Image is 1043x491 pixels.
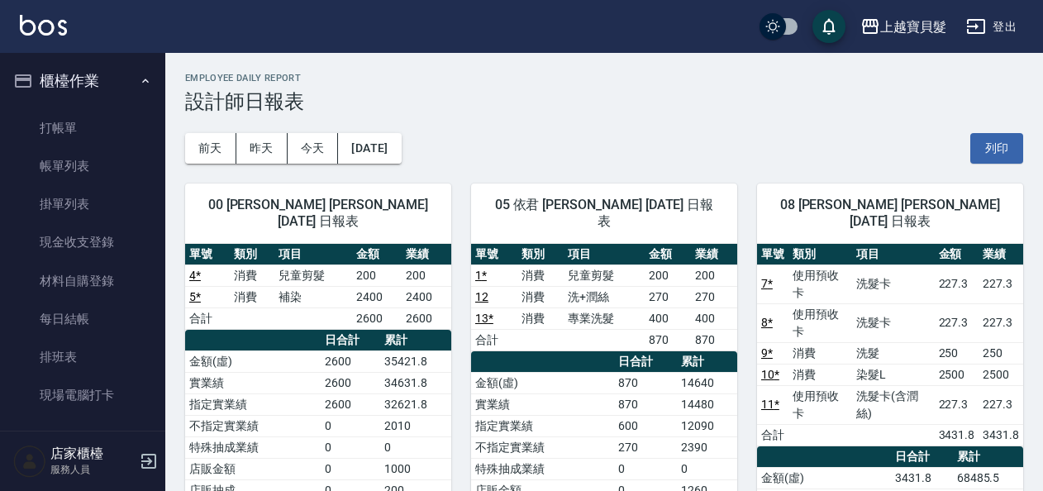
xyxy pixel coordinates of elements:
[352,244,402,265] th: 金額
[852,244,935,265] th: 項目
[321,350,380,372] td: 2600
[185,90,1023,113] h3: 設計師日報表
[691,329,737,350] td: 870
[677,372,737,393] td: 14640
[891,446,952,468] th: 日合計
[614,415,677,436] td: 600
[614,436,677,458] td: 270
[380,458,451,479] td: 1000
[677,393,737,415] td: 14480
[645,244,691,265] th: 金額
[7,422,159,465] button: 預約管理
[677,436,737,458] td: 2390
[979,385,1023,424] td: 227.3
[471,393,614,415] td: 實業績
[7,60,159,102] button: 櫃檯作業
[185,436,321,458] td: 特殊抽成業績
[788,385,852,424] td: 使用預收卡
[471,244,517,265] th: 單號
[205,197,431,230] span: 00 [PERSON_NAME] [PERSON_NAME] [DATE] 日報表
[471,244,737,351] table: a dense table
[614,458,677,479] td: 0
[677,415,737,436] td: 12090
[691,265,737,286] td: 200
[979,364,1023,385] td: 2500
[891,467,952,489] td: 3431.8
[788,364,852,385] td: 消費
[564,286,644,307] td: 洗+潤絲
[185,73,1023,83] h2: Employee Daily Report
[852,303,935,342] td: 洗髮卡
[614,351,677,373] th: 日合計
[352,265,402,286] td: 200
[236,133,288,164] button: 昨天
[677,458,737,479] td: 0
[564,307,644,329] td: 專業洗髮
[757,244,788,265] th: 單號
[402,307,451,329] td: 2600
[7,262,159,300] a: 材料自購登錄
[935,244,979,265] th: 金額
[788,303,852,342] td: 使用預收卡
[185,393,321,415] td: 指定實業績
[274,286,352,307] td: 補染
[677,351,737,373] th: 累計
[185,307,230,329] td: 合計
[517,307,564,329] td: 消費
[645,307,691,329] td: 400
[185,458,321,479] td: 店販金額
[691,307,737,329] td: 400
[402,286,451,307] td: 2400
[185,415,321,436] td: 不指定實業績
[321,393,380,415] td: 2600
[854,10,953,44] button: 上越寶貝髮
[757,424,788,446] td: 合計
[970,133,1023,164] button: 列印
[50,446,135,462] h5: 店家櫃檯
[979,424,1023,446] td: 3431.8
[517,265,564,286] td: 消費
[812,10,845,43] button: save
[614,372,677,393] td: 870
[935,364,979,385] td: 2500
[471,436,614,458] td: 不指定實業績
[979,342,1023,364] td: 250
[475,290,488,303] a: 12
[321,330,380,351] th: 日合計
[185,244,230,265] th: 單號
[7,185,159,223] a: 掛單列表
[935,385,979,424] td: 227.3
[321,415,380,436] td: 0
[274,244,352,265] th: 項目
[321,458,380,479] td: 0
[380,372,451,393] td: 34631.8
[7,223,159,261] a: 現金收支登錄
[380,350,451,372] td: 35421.8
[788,342,852,364] td: 消費
[185,244,451,330] table: a dense table
[471,329,517,350] td: 合計
[517,286,564,307] td: 消費
[7,338,159,376] a: 排班表
[979,303,1023,342] td: 227.3
[852,364,935,385] td: 染髮L
[645,329,691,350] td: 870
[352,286,402,307] td: 2400
[471,458,614,479] td: 特殊抽成業績
[935,303,979,342] td: 227.3
[230,244,274,265] th: 類別
[380,330,451,351] th: 累計
[20,15,67,36] img: Logo
[935,342,979,364] td: 250
[935,265,979,303] td: 227.3
[7,109,159,147] a: 打帳單
[935,424,979,446] td: 3431.8
[953,446,1023,468] th: 累計
[185,133,236,164] button: 前天
[691,244,737,265] th: 業績
[757,244,1023,446] table: a dense table
[338,133,401,164] button: [DATE]
[564,244,644,265] th: 項目
[614,393,677,415] td: 870
[380,415,451,436] td: 2010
